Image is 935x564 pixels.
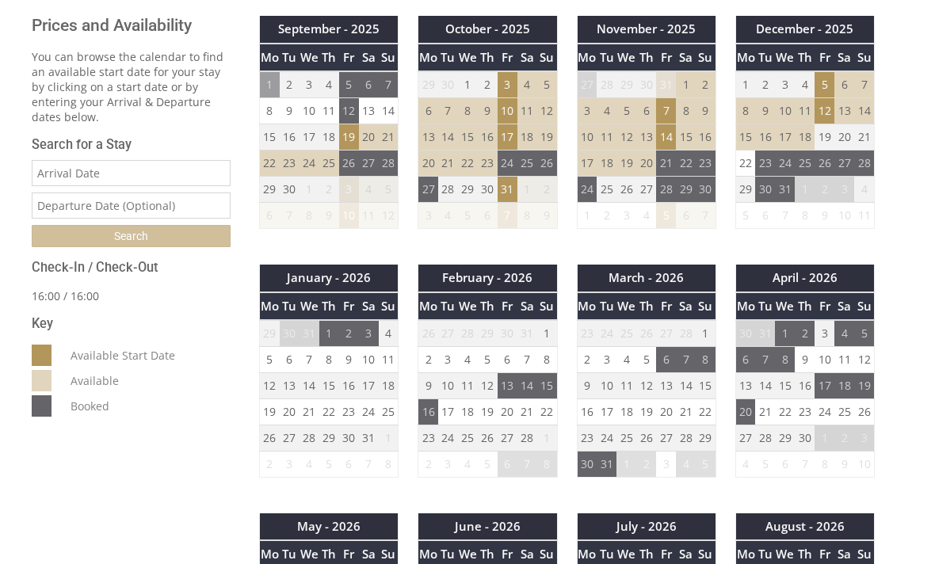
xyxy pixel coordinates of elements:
td: 20 [359,125,379,151]
td: 4 [616,347,636,373]
td: 3 [775,72,795,99]
td: 19 [616,151,636,177]
td: 28 [458,321,478,348]
th: Fr [339,44,359,72]
th: Th [636,44,656,72]
td: 8 [300,204,319,230]
td: 27 [577,72,597,99]
th: We [775,293,795,321]
th: Sa [676,44,696,72]
td: 18 [319,125,339,151]
td: 21 [656,151,676,177]
th: Sa [834,293,854,321]
td: 5 [815,72,834,99]
td: 31 [775,177,795,204]
th: Tu [438,44,458,72]
td: 3 [498,72,517,99]
td: 30 [280,177,300,204]
td: 6 [280,347,300,373]
td: 27 [418,177,438,204]
td: 27 [438,321,458,348]
td: 3 [834,177,854,204]
th: Sa [676,293,696,321]
td: 19 [537,125,557,151]
td: 2 [478,72,498,99]
th: Tu [755,44,775,72]
th: Fr [339,293,359,321]
th: Fr [815,293,834,321]
td: 6 [656,347,676,373]
td: 23 [577,321,597,348]
td: 10 [339,204,359,230]
td: 28 [379,151,399,177]
th: Su [854,44,874,72]
td: 17 [775,125,795,151]
td: 29 [458,177,478,204]
td: 1 [735,72,755,99]
td: 15 [676,125,696,151]
td: 1 [775,321,795,348]
td: 8 [735,99,755,125]
td: 2 [597,204,616,230]
td: 30 [478,177,498,204]
td: 2 [319,177,339,204]
td: 2 [339,321,359,348]
td: 6 [359,72,379,99]
td: 1 [260,72,280,99]
h3: Check-In / Check-Out [32,261,231,276]
th: Mo [735,44,755,72]
td: 22 [260,151,280,177]
td: 2 [795,321,815,348]
td: 10 [815,347,834,373]
td: 25 [616,321,636,348]
td: 10 [577,125,597,151]
td: 2 [280,72,300,99]
th: Tu [438,293,458,321]
th: Su [854,293,874,321]
th: March - 2026 [577,265,716,292]
td: 6 [418,99,438,125]
td: 1 [795,177,815,204]
td: 24 [498,151,517,177]
td: 4 [458,347,478,373]
td: 22 [458,151,478,177]
td: 26 [418,321,438,348]
td: 1 [458,72,478,99]
td: 5 [854,321,874,348]
th: Fr [815,44,834,72]
td: 25 [319,151,339,177]
td: 4 [438,204,458,230]
td: 4 [636,204,656,230]
td: 5 [616,99,636,125]
h3: Key [32,317,231,332]
td: 27 [656,321,676,348]
td: 26 [537,151,557,177]
th: Su [696,44,716,72]
td: 5 [379,177,399,204]
td: 18 [597,151,616,177]
td: 29 [260,321,280,348]
td: 13 [359,99,379,125]
th: Th [795,44,815,72]
td: 9 [537,204,557,230]
th: We [616,293,636,321]
th: Sa [359,44,379,72]
th: Tu [755,293,775,321]
th: Tu [280,293,300,321]
td: 7 [656,99,676,125]
td: 8 [775,347,795,373]
td: 28 [656,177,676,204]
td: 12 [616,125,636,151]
td: 2 [755,72,775,99]
td: 4 [517,72,537,99]
td: 11 [319,99,339,125]
td: 3 [597,347,616,373]
th: Mo [260,44,280,72]
td: 11 [834,347,854,373]
th: We [300,293,319,321]
td: 11 [854,204,874,230]
td: 29 [735,177,755,204]
th: Su [537,293,557,321]
td: 9 [319,204,339,230]
td: 9 [478,99,498,125]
